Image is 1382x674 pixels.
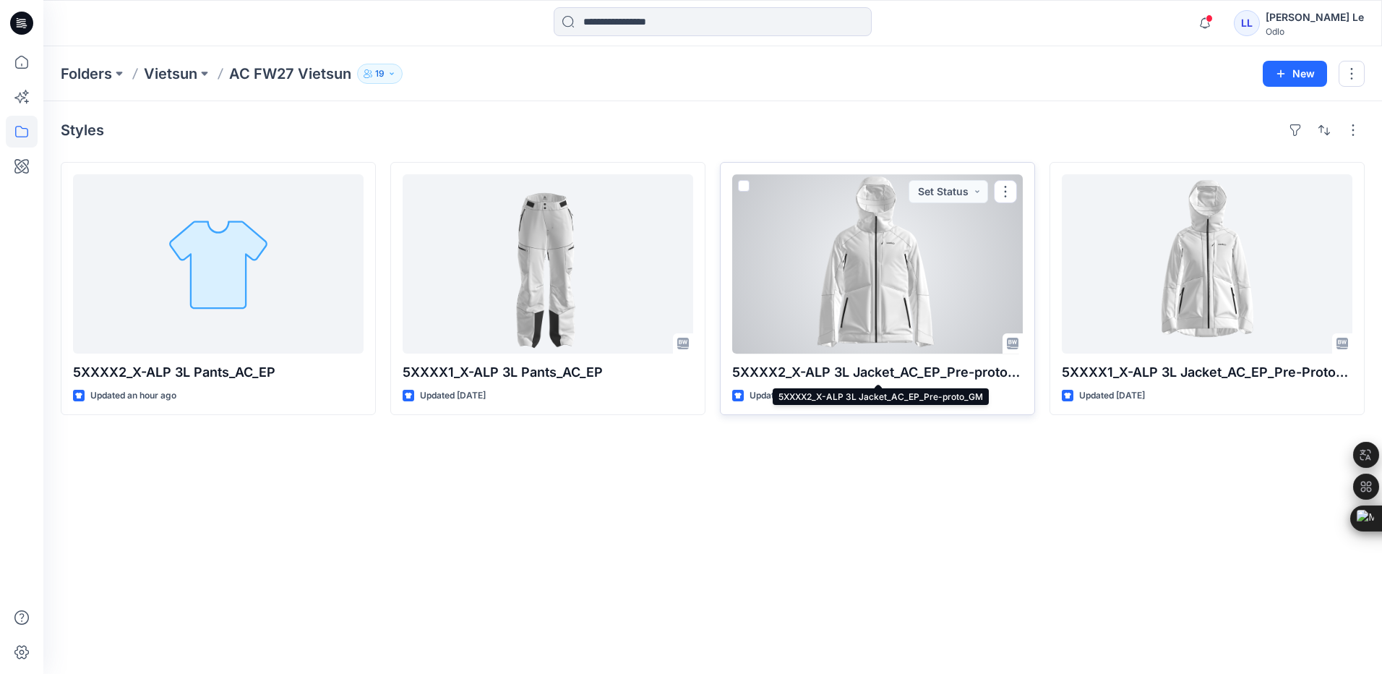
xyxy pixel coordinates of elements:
[403,174,693,354] a: 5XXXX1_X-ALP 3L Pants_AC_EP
[1263,61,1327,87] button: New
[750,388,815,404] p: Updated [DATE]
[732,174,1023,354] a: 5XXXX2_X-ALP 3L Jacket_AC_EP_Pre-proto_GM
[732,362,1023,383] p: 5XXXX2_X-ALP 3L Jacket_AC_EP_Pre-proto_GM
[357,64,403,84] button: 19
[1062,174,1352,354] a: 5XXXX1_X-ALP 3L Jacket_AC_EP_Pre-Proto_GM
[1079,388,1145,404] p: Updated [DATE]
[144,64,197,84] a: Vietsun
[61,64,112,84] a: Folders
[375,66,385,82] p: 19
[1062,362,1352,383] p: 5XXXX1_X-ALP 3L Jacket_AC_EP_Pre-Proto_GM
[420,388,486,404] p: Updated [DATE]
[403,362,693,383] p: 5XXXX1_X-ALP 3L Pants_AC_EP
[1266,9,1364,26] div: [PERSON_NAME] Le
[61,121,104,139] h4: Styles
[73,174,364,354] a: 5XXXX2_X-ALP 3L Pants_AC_EP
[1234,10,1260,36] div: LL
[73,362,364,383] p: 5XXXX2_X-ALP 3L Pants_AC_EP
[90,388,176,404] p: Updated an hour ago
[229,64,351,84] p: AC FW27 Vietsun
[1266,26,1364,37] div: Odlo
